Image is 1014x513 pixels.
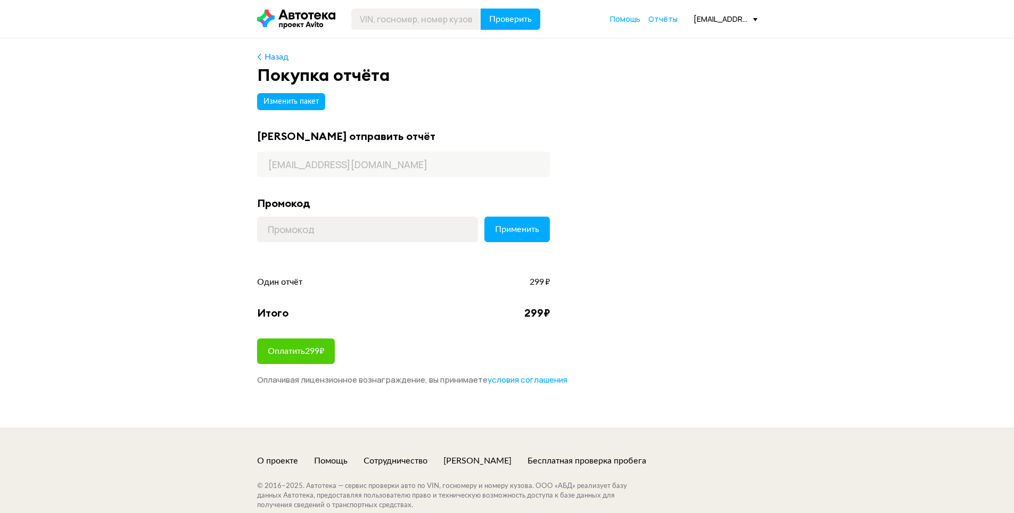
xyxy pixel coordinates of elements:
span: Проверить [489,15,532,23]
span: Оплатить 299 ₽ [268,347,324,355]
div: Назад [265,51,288,63]
div: Покупка отчёта [257,65,757,85]
div: [PERSON_NAME] отправить отчёт [257,129,550,143]
button: Проверить [481,9,540,30]
span: Применить [495,225,539,234]
span: Оплачивая лицензионное вознаграждение, вы принимаете [257,374,567,385]
div: [EMAIL_ADDRESS][DOMAIN_NAME] [694,14,757,24]
a: Помощь [314,455,348,467]
a: условия соглашения [488,375,567,385]
div: Промокод [257,196,550,210]
span: Один отчёт [257,276,302,288]
a: Помощь [610,14,640,24]
button: Оплатить299₽ [257,338,335,364]
div: 299 ₽ [524,306,550,320]
input: VIN, госномер, номер кузова [351,9,481,30]
a: Отчёты [648,14,678,24]
div: Итого [257,306,288,320]
a: Сотрудничество [364,455,427,467]
button: Изменить пакет [257,93,325,110]
span: 299 ₽ [530,276,550,288]
input: Промокод [257,217,478,242]
button: Применить [484,217,550,242]
input: Адрес почты [257,152,550,177]
span: Изменить пакет [263,98,319,105]
a: [PERSON_NAME] [443,455,512,467]
a: О проекте [257,455,298,467]
div: © 2016– 2025 . Автотека — сервис проверки авто по VIN, госномеру и номеру кузова. ООО «АБД» реали... [257,482,648,510]
a: Бесплатная проверка пробега [527,455,646,467]
span: условия соглашения [488,374,567,385]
